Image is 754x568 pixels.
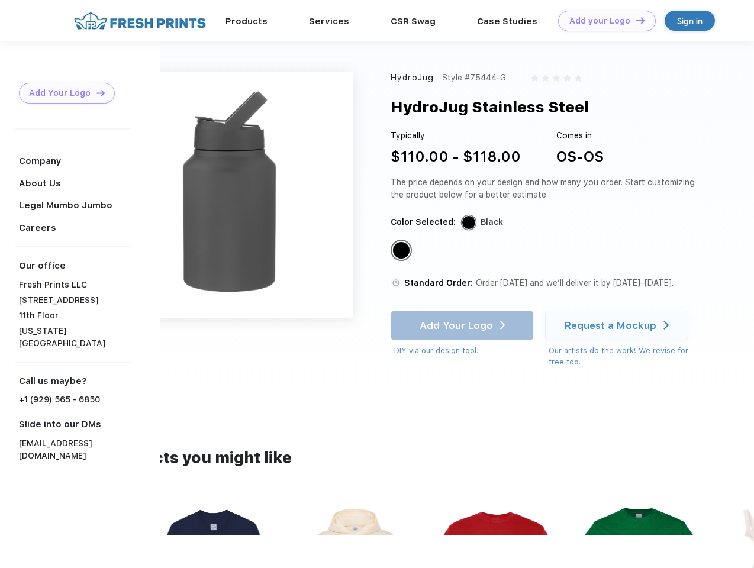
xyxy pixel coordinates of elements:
[663,321,669,330] img: white arrow
[19,178,61,189] a: About Us
[19,294,131,306] div: [STREET_ADDRESS]
[96,90,105,96] img: DT
[19,222,56,233] a: Careers
[19,154,131,168] div: Company
[391,96,589,118] div: HydroJug Stainless Steel
[665,11,715,31] a: Sign in
[57,447,696,470] div: Other products you might like
[393,242,410,259] div: Black
[476,278,674,288] span: Order [DATE] and we’ll deliver it by [DATE]–[DATE].
[553,75,560,82] img: gray_star.svg
[636,17,645,24] img: DT
[575,75,582,82] img: gray_star.svg
[391,72,434,84] div: HydroJug
[19,393,100,406] a: +1 (929) 565 - 6850
[19,200,112,211] a: Legal Mumbo Jumbo
[391,176,700,201] div: The price depends on your design and how many you order. Start customizing the product below for ...
[391,130,521,142] div: Typically
[391,216,456,228] div: Color Selected:
[19,325,131,350] div: [US_STATE][GEOGRAPHIC_DATA]
[549,345,700,368] div: Our artists do the work! We revise for free too.
[542,75,549,82] img: gray_star.svg
[391,146,521,167] div: $110.00 - $118.00
[225,16,268,27] a: Products
[556,146,604,167] div: OS-OS
[404,278,473,288] span: Standard Order:
[394,345,534,357] div: DIY via our design tool.
[391,277,401,288] img: standard order
[481,216,503,228] div: Black
[569,16,630,26] div: Add your Logo
[19,309,131,322] div: 11th Floor
[442,72,506,84] div: Style #75444-G
[19,279,131,291] div: Fresh Prints LLC
[563,75,571,82] img: gray_star.svg
[19,418,131,431] div: Slide into our DMs
[677,14,703,28] div: Sign in
[70,11,210,31] img: fo%20logo%202.webp
[531,75,538,82] img: gray_star.svg
[19,375,131,388] div: Call us maybe?
[19,259,131,273] div: Our office
[556,130,604,142] div: Comes in
[107,72,353,318] img: func=resize&h=640
[19,437,131,462] a: [EMAIL_ADDRESS][DOMAIN_NAME]
[29,88,91,98] div: Add Your Logo
[565,319,656,331] div: Request a Mockup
